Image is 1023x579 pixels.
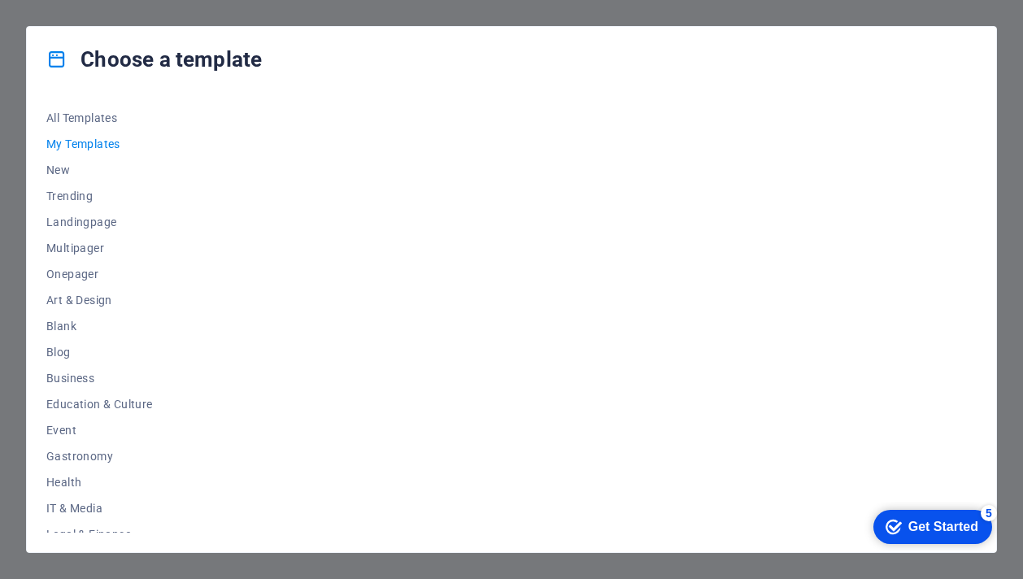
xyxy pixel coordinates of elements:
[46,398,153,411] span: Education & Culture
[46,528,153,541] span: Legal & Finance
[46,242,153,255] span: Multipager
[46,521,153,547] button: Legal & Finance
[120,3,137,20] div: 5
[46,268,153,281] span: Onepager
[46,137,153,150] span: My Templates
[46,372,153,385] span: Business
[46,417,153,443] button: Event
[46,209,153,235] button: Landingpage
[46,163,153,176] span: New
[46,346,153,359] span: Blog
[46,502,153,515] span: IT & Media
[13,8,132,42] div: Get Started 5 items remaining, 0% complete
[46,157,153,183] button: New
[46,261,153,287] button: Onepager
[46,391,153,417] button: Education & Culture
[46,183,153,209] button: Trending
[46,450,153,463] span: Gastronomy
[46,339,153,365] button: Blog
[46,443,153,469] button: Gastronomy
[46,320,153,333] span: Blank
[46,424,153,437] span: Event
[48,18,118,33] div: Get Started
[46,235,153,261] button: Multipager
[46,46,262,72] h4: Choose a template
[46,131,153,157] button: My Templates
[46,287,153,313] button: Art & Design
[46,469,153,495] button: Health
[46,313,153,339] button: Blank
[46,365,153,391] button: Business
[46,495,153,521] button: IT & Media
[46,294,153,307] span: Art & Design
[46,105,153,131] button: All Templates
[46,189,153,202] span: Trending
[46,476,153,489] span: Health
[46,215,153,229] span: Landingpage
[46,111,153,124] span: All Templates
